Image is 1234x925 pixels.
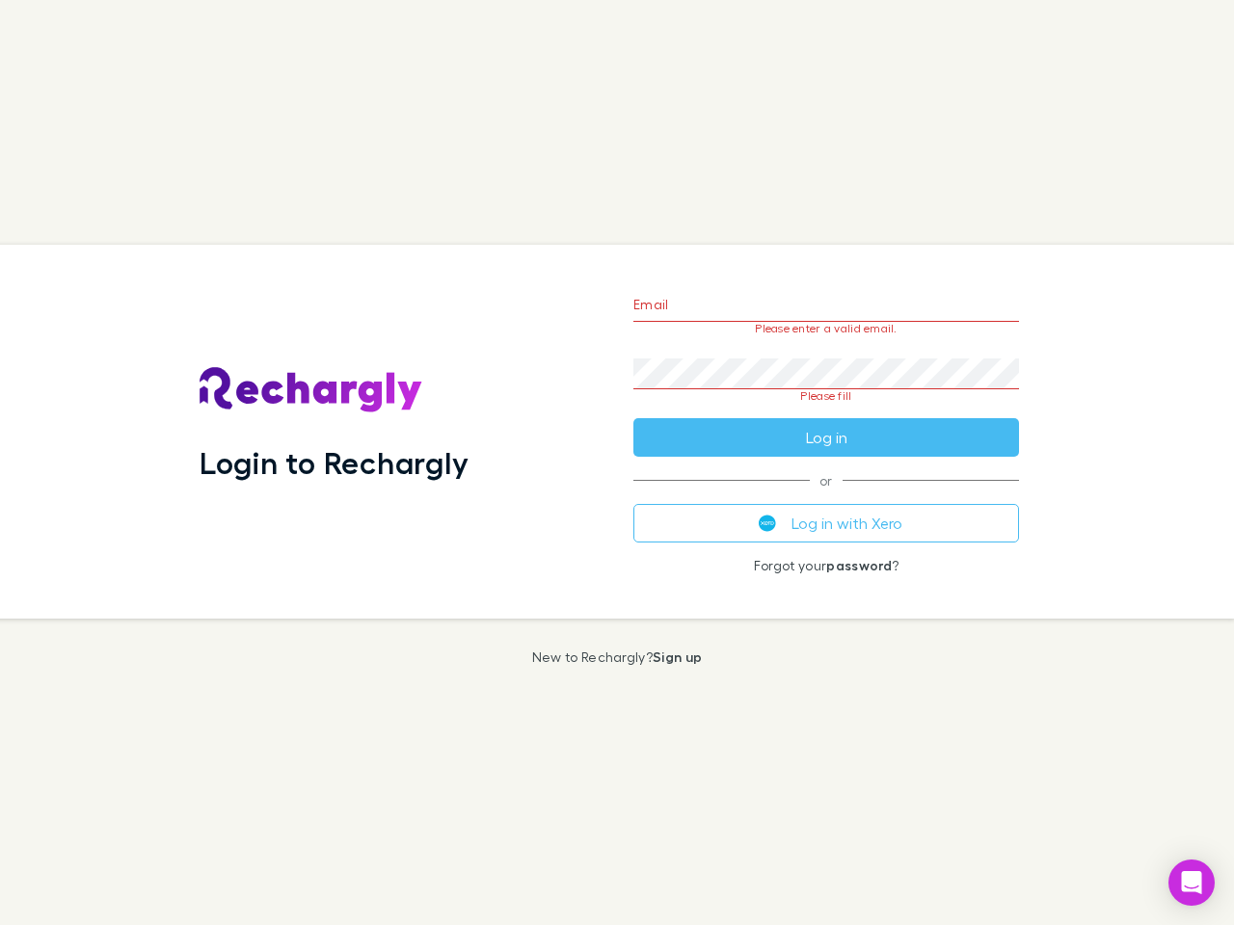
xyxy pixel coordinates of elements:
p: New to Rechargly? [532,649,703,665]
h1: Login to Rechargly [200,444,469,481]
a: Sign up [653,648,702,665]
button: Log in with Xero [633,504,1019,542]
span: or [633,480,1019,481]
a: password [826,557,892,573]
p: Please fill [633,389,1019,403]
img: Rechargly's Logo [200,367,423,413]
p: Please enter a valid email. [633,322,1019,335]
button: Log in [633,418,1019,457]
div: Open Intercom Messenger [1168,859,1215,906]
img: Xero's logo [759,515,776,532]
p: Forgot your ? [633,558,1019,573]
